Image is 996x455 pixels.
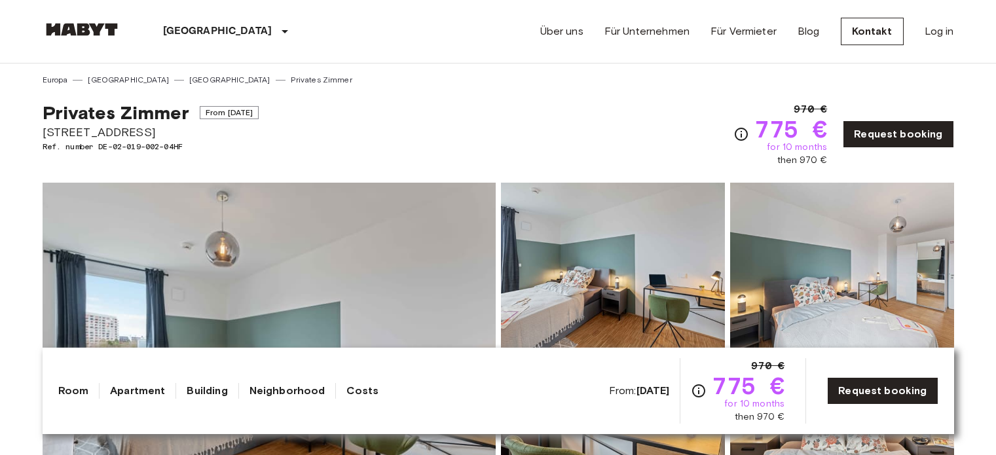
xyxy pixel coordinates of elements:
a: Blog [798,24,820,39]
a: Request booking [827,377,938,405]
img: Picture of unit DE-02-019-002-04HF [730,183,954,354]
a: Für Unternehmen [604,24,690,39]
span: for 10 months [724,397,784,410]
a: Europa [43,74,68,86]
a: Room [58,383,89,399]
span: 775 € [712,374,784,397]
a: Kontakt [841,18,904,45]
span: 970 € [794,101,827,117]
a: Über uns [540,24,583,39]
span: [STREET_ADDRESS] [43,124,259,141]
span: From: [609,384,670,398]
span: then 970 € [735,410,785,424]
img: Picture of unit DE-02-019-002-04HF [501,183,725,354]
a: Für Vermieter [710,24,777,39]
img: Habyt [43,23,121,36]
p: [GEOGRAPHIC_DATA] [163,24,272,39]
span: 775 € [754,117,827,141]
span: 970 € [751,358,784,374]
b: [DATE] [636,384,670,397]
a: [GEOGRAPHIC_DATA] [189,74,270,86]
span: Privates Zimmer [43,101,189,124]
a: Neighborhood [249,383,325,399]
a: Privates Zimmer [291,74,352,86]
a: Costs [346,383,378,399]
span: for 10 months [767,141,827,154]
span: then 970 € [777,154,828,167]
svg: Check cost overview for full price breakdown. Please note that discounts apply to new joiners onl... [733,126,749,142]
a: [GEOGRAPHIC_DATA] [88,74,169,86]
a: Request booking [843,120,953,148]
a: Apartment [110,383,165,399]
span: Ref. number DE-02-019-002-04HF [43,141,259,153]
a: Log in [925,24,954,39]
a: Building [187,383,227,399]
svg: Check cost overview for full price breakdown. Please note that discounts apply to new joiners onl... [691,383,707,399]
span: From [DATE] [200,106,259,119]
